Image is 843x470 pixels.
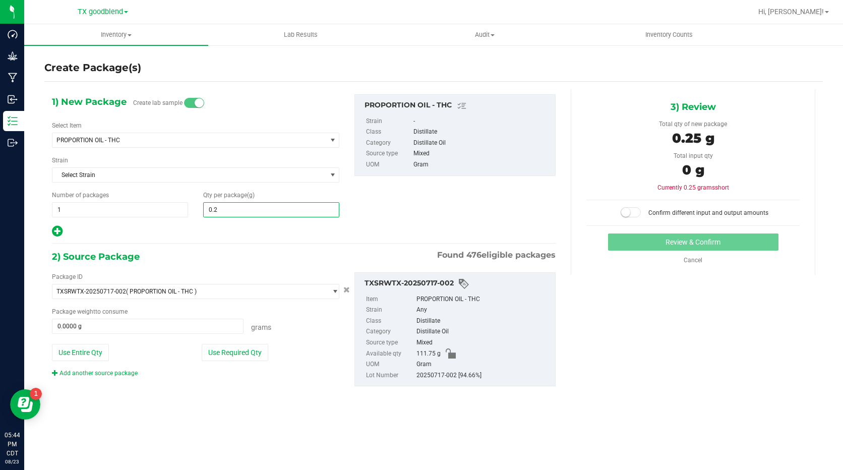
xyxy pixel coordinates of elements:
span: Package to consume [52,308,128,315]
inline-svg: Dashboard [8,29,18,39]
span: 2) Source Package [52,249,140,264]
div: Any [416,305,550,316]
div: 20250717-002 [94.66%] [416,370,550,381]
span: Select Strain [52,168,326,182]
label: Category [366,326,414,337]
inline-svg: Manufacturing [8,73,18,83]
label: Item [366,294,414,305]
button: Cancel button [340,283,353,298]
button: Use Entire Qty [52,344,109,361]
a: Add another source package [52,370,138,377]
a: Lab Results [208,24,392,45]
label: Strain [366,116,411,127]
span: Total qty of new package [659,121,727,128]
span: select [326,284,339,299]
div: Mixed [416,337,550,348]
a: Inventory Counts [577,24,761,45]
span: select [326,133,339,147]
div: - [413,116,551,127]
div: Gram [416,359,550,370]
span: TXSRWTX-20250717-002 [56,288,126,295]
p: 05:44 PM CDT [5,431,20,458]
div: Mixed [413,148,551,159]
span: Lab Results [270,30,331,39]
span: Number of packages [52,192,109,199]
div: Distillate Oil [413,138,551,149]
span: 476 [466,250,481,260]
input: 0.0000 g [52,319,243,333]
span: Inventory Counts [632,30,706,39]
p: 08/23 [5,458,20,465]
span: Package ID [52,273,83,280]
a: Inventory [24,24,208,45]
label: Select Item [52,121,82,130]
iframe: Resource center [10,389,40,420]
span: short [715,184,729,191]
h4: Create Package(s) [44,61,141,75]
span: 3) Review [671,99,716,114]
div: Distillate Oil [416,326,550,337]
label: Strain [366,305,414,316]
label: Strain [52,156,68,165]
a: Audit [393,24,577,45]
span: ( PROPORTION OIL - THC ) [126,288,197,295]
div: Distillate [416,316,550,327]
div: TXSRWTX-20250717-002 [365,278,550,290]
label: Lot Number [366,370,414,381]
span: Hi, [PERSON_NAME]! [758,8,824,16]
label: Source type [366,148,411,159]
span: 0.25 g [672,130,714,146]
div: Distillate [413,127,551,138]
label: Class [366,127,411,138]
span: PROPORTION OIL - THC [56,137,312,144]
span: Qty per package [203,192,255,199]
label: UOM [366,359,414,370]
label: UOM [366,159,411,170]
a: Cancel [684,257,702,264]
span: 1) New Package [52,94,127,109]
label: Class [366,316,414,327]
span: Currently 0.25 grams [657,184,729,191]
span: TX goodblend [78,8,123,16]
input: 1 [52,203,188,217]
span: Audit [393,30,576,39]
span: 0 g [682,162,704,178]
inline-svg: Grow [8,51,18,61]
div: PROPORTION OIL - THC [416,294,550,305]
span: Grams [251,323,271,331]
span: Found eligible packages [437,249,556,261]
iframe: Resource center unread badge [30,388,42,400]
div: PROPORTION OIL - THC [365,100,550,112]
span: select [326,168,339,182]
span: Total input qty [674,152,713,159]
label: Source type [366,337,414,348]
span: Add new output [52,230,63,237]
span: Inventory [24,30,208,39]
label: Available qty [366,348,414,360]
label: Create lab sample [133,95,183,110]
inline-svg: Outbound [8,138,18,148]
inline-svg: Inbound [8,94,18,104]
span: weight [77,308,95,315]
span: Confirm different input and output amounts [648,209,768,216]
button: Use Required Qty [202,344,268,361]
label: Category [366,138,411,149]
span: (g) [247,192,255,199]
button: Review & Confirm [608,233,778,251]
inline-svg: Inventory [8,116,18,126]
div: Gram [413,159,551,170]
span: 111.75 g [416,348,441,360]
